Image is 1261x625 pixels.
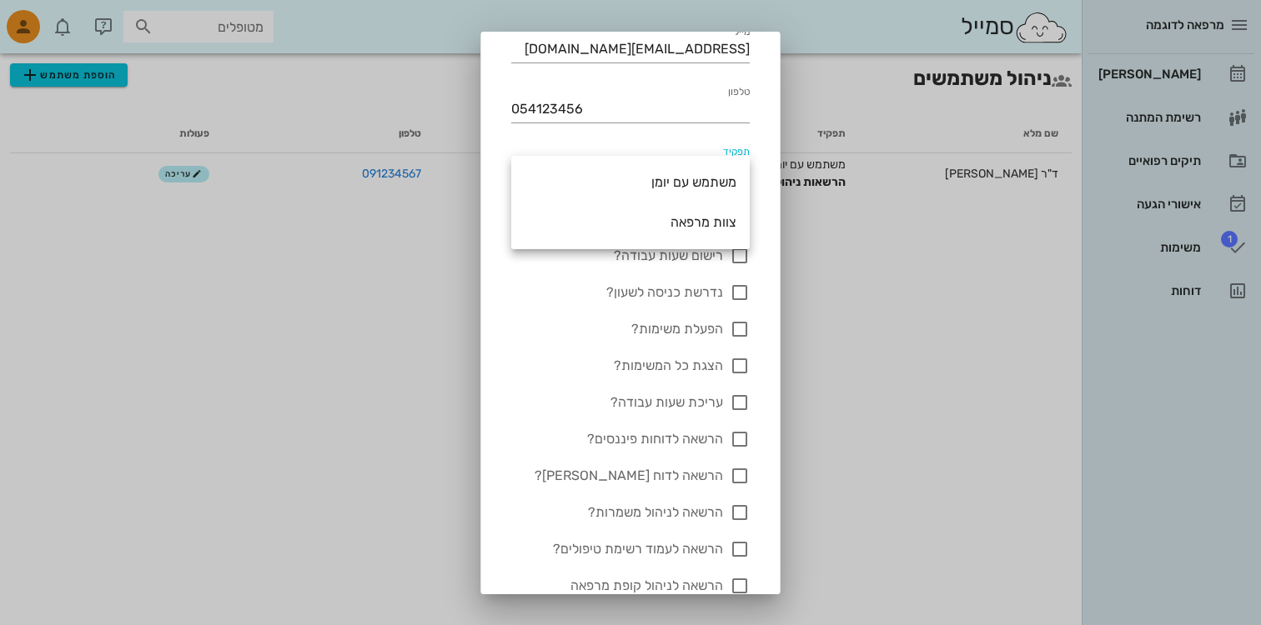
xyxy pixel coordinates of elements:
[511,541,723,557] label: הרשאה לעמוד רשימת טיפולים?
[525,174,736,190] div: משתמש עם יומן
[511,577,723,594] label: הרשאה לניהול קופת מרפאה
[511,357,723,374] label: הצגת כל המשימות?
[728,86,750,98] label: טלפון
[511,156,750,182] div: תפקיד
[511,394,723,411] label: עריכת שעות עבודה?
[511,247,723,264] label: רישום שעות עבודה?
[511,284,723,301] label: נדרשת כניסה לשעון?
[511,431,723,447] label: הרשאה לדוחות פיננסים?
[511,504,723,521] label: הרשאה לניהול משמרות?
[723,146,750,158] label: תפקיד
[511,321,723,337] label: הפעלת משימות?
[511,467,723,484] label: הרשאה לדוח [PERSON_NAME]?
[525,214,736,230] div: צוות מרפאה
[734,26,751,38] label: מייל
